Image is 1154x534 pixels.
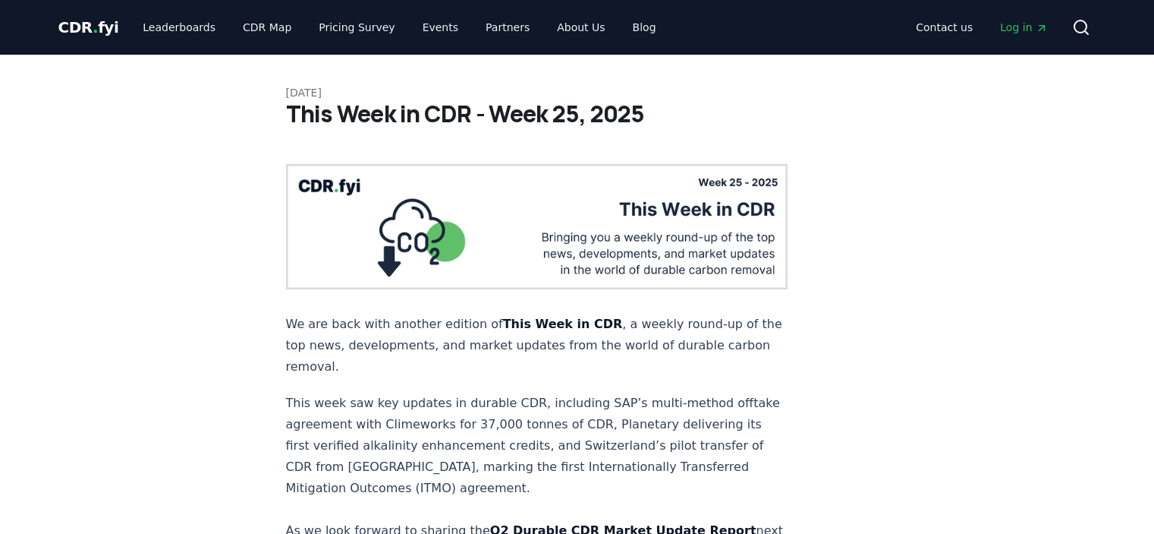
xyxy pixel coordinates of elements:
[410,14,470,41] a: Events
[621,14,668,41] a: Blog
[473,14,542,41] a: Partners
[904,14,985,41] a: Contact us
[904,14,1059,41] nav: Main
[307,14,407,41] a: Pricing Survey
[130,14,228,41] a: Leaderboards
[93,18,98,36] span: .
[1000,20,1047,35] span: Log in
[286,100,869,128] h1: This Week in CDR - Week 25, 2025
[503,317,623,331] strong: This Week in CDR
[58,17,119,38] a: CDR.fyi
[286,85,869,100] p: [DATE]
[130,14,668,41] nav: Main
[545,14,617,41] a: About Us
[58,18,119,36] span: CDR fyi
[988,14,1059,41] a: Log in
[231,14,303,41] a: CDR Map
[286,164,788,289] img: blog post image
[286,314,788,378] p: We are back with another edition of , a weekly round-up of the top news, developments, and market...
